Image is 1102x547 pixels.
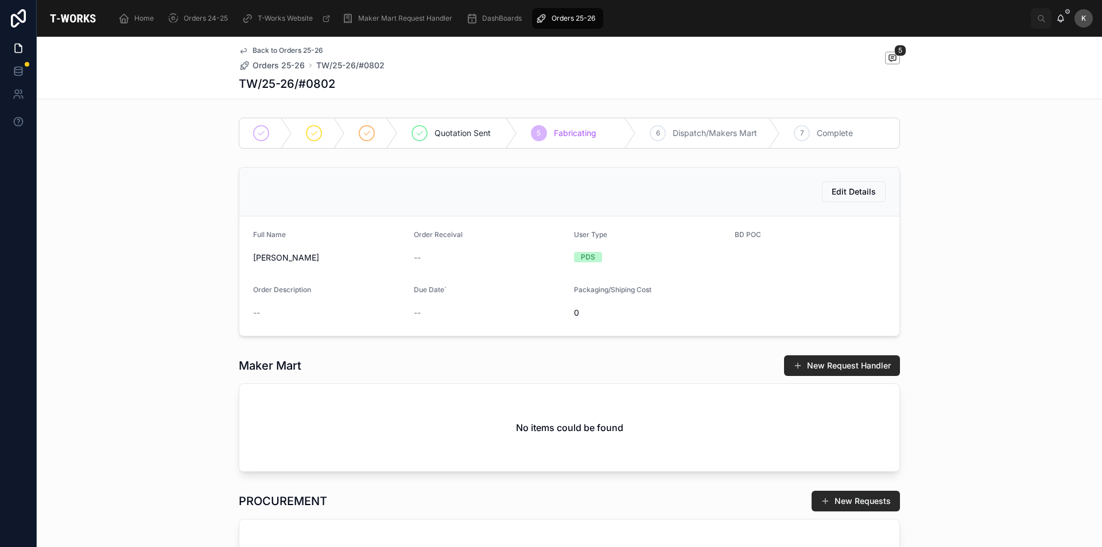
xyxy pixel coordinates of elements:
[164,8,236,29] a: Orders 24-25
[574,230,607,239] span: User Type
[239,493,327,509] h1: PROCUREMENT
[109,6,1031,31] div: scrollable content
[358,14,452,23] span: Maker Mart Request Handler
[253,60,305,71] span: Orders 25-26
[832,186,876,197] span: Edit Details
[253,252,405,263] span: [PERSON_NAME]
[822,181,886,202] button: Edit Details
[414,307,421,319] span: --
[239,358,301,374] h1: Maker Mart
[817,127,853,139] span: Complete
[253,307,260,319] span: --
[46,9,100,28] img: App logo
[894,45,906,56] span: 5
[673,127,757,139] span: Dispatch/Makers Mart
[554,127,596,139] span: Fabricating
[184,14,228,23] span: Orders 24-25
[532,8,603,29] a: Orders 25-26
[784,355,900,376] button: New Request Handler
[134,14,154,23] span: Home
[516,421,623,435] h2: No items could be found
[656,129,660,138] span: 6
[258,14,313,23] span: T-Works Website
[574,285,651,294] span: Packaging/Shiping Cost
[239,46,323,55] a: Back to Orders 25-26
[885,52,900,66] button: 5
[414,285,447,294] span: Due Date`
[552,14,595,23] span: Orders 25-26
[800,129,804,138] span: 7
[812,491,900,511] button: New Requests
[463,8,530,29] a: DashBoards
[253,46,323,55] span: Back to Orders 25-26
[1081,14,1086,23] span: K
[253,230,286,239] span: Full Name
[115,8,162,29] a: Home
[574,307,725,319] span: 0
[735,230,761,239] span: BD POC
[239,60,305,71] a: Orders 25-26
[253,285,311,294] span: Order Description
[316,60,385,71] a: TW/25-26/#0802
[238,8,336,29] a: T-Works Website
[434,127,491,139] span: Quotation Sent
[239,76,335,92] h1: TW/25-26/#0802
[537,129,541,138] span: 5
[581,252,595,262] div: PDS
[339,8,460,29] a: Maker Mart Request Handler
[414,252,421,263] span: --
[414,230,463,239] span: Order Receival
[482,14,522,23] span: DashBoards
